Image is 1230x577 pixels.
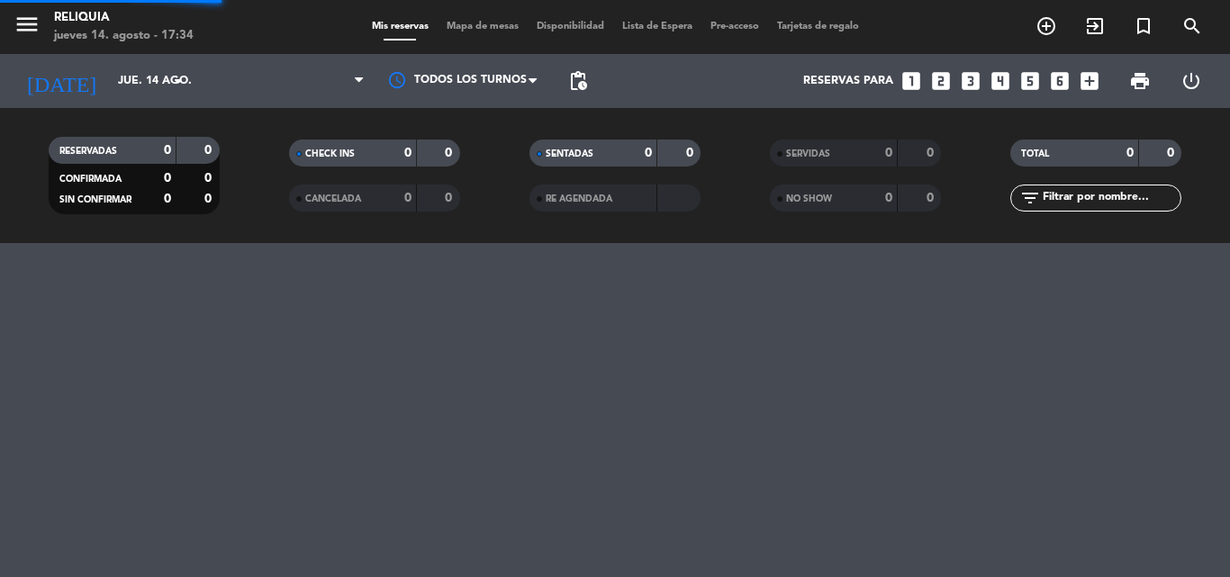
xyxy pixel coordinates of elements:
span: Mis reservas [363,22,438,32]
span: Tarjetas de regalo [768,22,868,32]
div: LOG OUT [1165,54,1216,108]
i: turned_in_not [1133,15,1154,37]
span: CHECK INS [305,149,355,158]
strong: 0 [1167,147,1178,159]
strong: 0 [885,147,892,159]
span: SERVIDAS [786,149,830,158]
strong: 0 [1126,147,1134,159]
strong: 0 [645,147,652,159]
span: TOTAL [1021,149,1049,158]
i: add_circle_outline [1036,15,1057,37]
strong: 0 [404,147,412,159]
strong: 0 [204,144,215,157]
strong: 0 [445,192,456,204]
span: SIN CONFIRMAR [59,195,131,204]
strong: 0 [164,193,171,205]
span: CONFIRMADA [59,175,122,184]
strong: 0 [927,147,937,159]
span: SENTADAS [546,149,593,158]
span: CANCELADA [305,194,361,203]
i: looks_6 [1048,69,1072,93]
i: power_settings_new [1180,70,1202,92]
i: add_box [1078,69,1101,93]
span: Pre-acceso [701,22,768,32]
i: looks_4 [989,69,1012,93]
div: RELIQUIA [54,9,194,27]
span: Lista de Espera [613,22,701,32]
span: print [1129,70,1151,92]
span: RESERVADAS [59,147,117,156]
strong: 0 [927,192,937,204]
i: looks_two [929,69,953,93]
span: RE AGENDADA [546,194,612,203]
strong: 0 [445,147,456,159]
span: Mapa de mesas [438,22,528,32]
i: filter_list [1019,187,1041,209]
input: Filtrar por nombre... [1041,188,1180,208]
strong: 0 [204,193,215,205]
i: looks_one [900,69,923,93]
strong: 0 [404,192,412,204]
div: jueves 14. agosto - 17:34 [54,27,194,45]
span: Disponibilidad [528,22,613,32]
strong: 0 [686,147,697,159]
i: menu [14,11,41,38]
strong: 0 [164,172,171,185]
strong: 0 [885,192,892,204]
i: [DATE] [14,61,109,101]
span: Reservas para [803,75,893,87]
i: exit_to_app [1084,15,1106,37]
strong: 0 [164,144,171,157]
i: looks_5 [1018,69,1042,93]
span: NO SHOW [786,194,832,203]
i: looks_3 [959,69,982,93]
button: menu [14,11,41,44]
i: arrow_drop_down [167,70,189,92]
span: pending_actions [567,70,589,92]
strong: 0 [204,172,215,185]
i: search [1181,15,1203,37]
